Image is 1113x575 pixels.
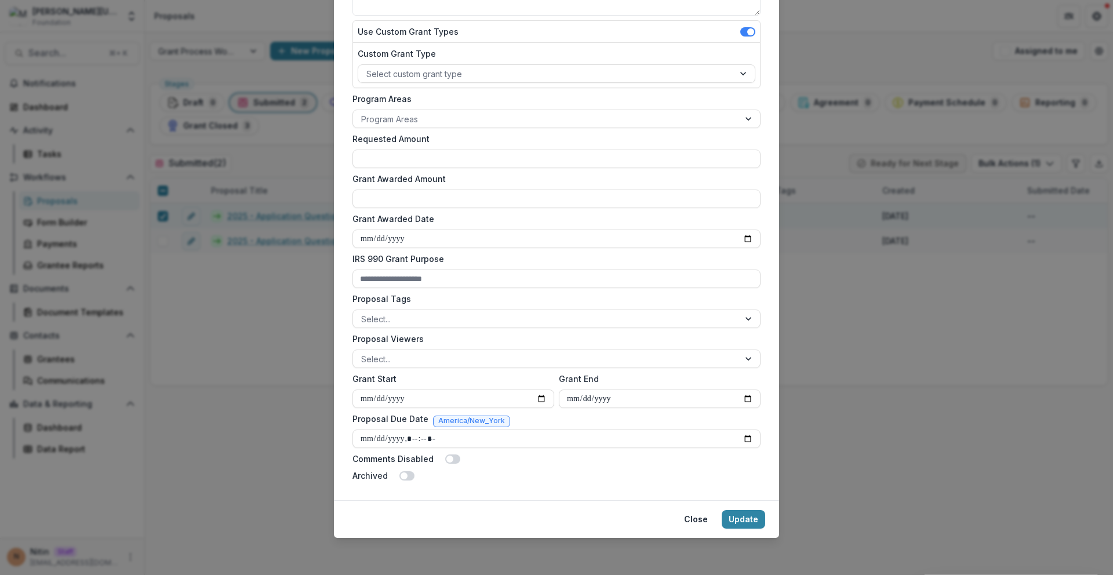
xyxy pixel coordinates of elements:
[352,470,388,482] label: Archived
[358,48,748,60] label: Custom Grant Type
[352,453,434,465] label: Comments Disabled
[559,373,754,385] label: Grant End
[722,510,765,529] button: Update
[352,333,754,345] label: Proposal Viewers
[352,253,754,265] label: IRS 990 Grant Purpose
[352,133,754,145] label: Requested Amount
[352,93,754,105] label: Program Areas
[352,213,754,225] label: Grant Awarded Date
[352,173,754,185] label: Grant Awarded Amount
[352,373,547,385] label: Grant Start
[352,293,754,305] label: Proposal Tags
[352,413,428,425] label: Proposal Due Date
[358,26,459,38] label: Use Custom Grant Types
[438,417,505,425] span: America/New_York
[677,510,715,529] button: Close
